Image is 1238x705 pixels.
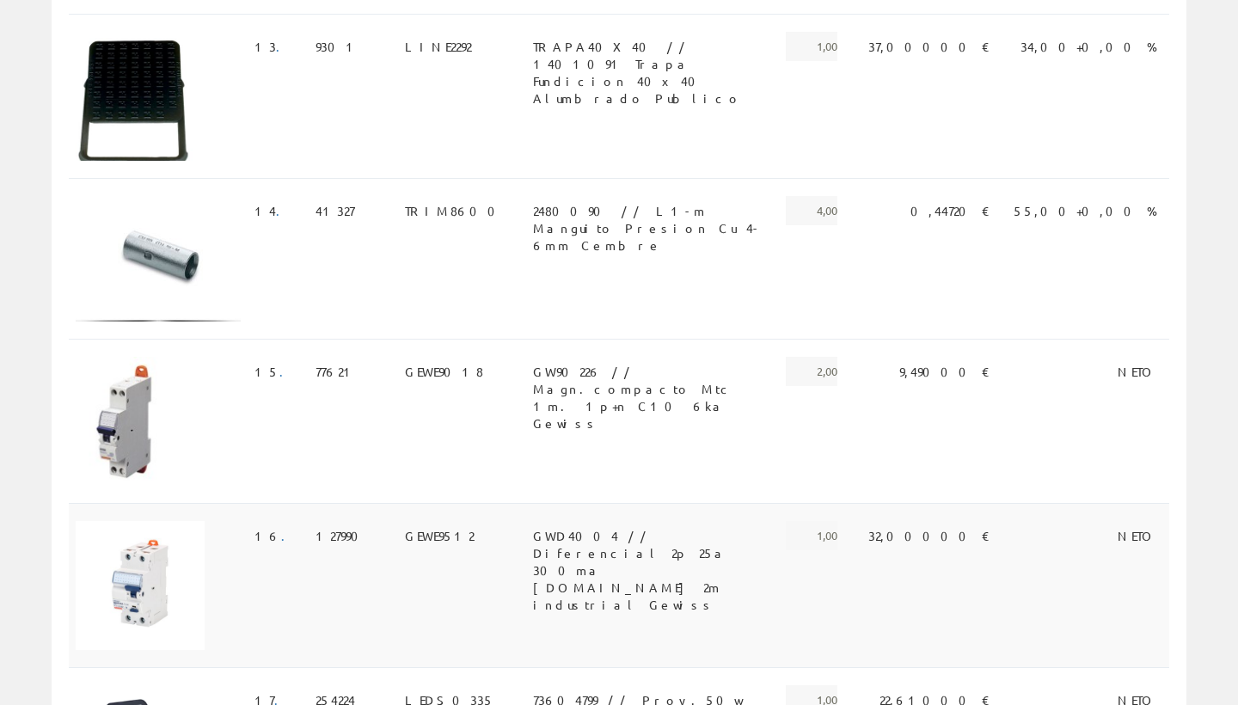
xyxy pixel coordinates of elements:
[786,357,837,386] span: 2,00
[868,521,990,550] span: 32,00000 €
[316,357,358,386] span: 77621
[316,32,360,61] span: 9301
[1118,357,1157,386] span: NETO
[281,528,296,543] a: .
[533,521,764,550] span: GWD4004 // Diferencial 2p 25a 300ma [DOMAIN_NAME] 2m industrial Gewiss
[279,364,294,379] a: .
[254,196,291,225] span: 14
[76,357,179,486] img: Foto artículo (120.39473684211x150)
[786,196,837,225] span: 4,00
[254,32,291,61] span: 13
[316,521,369,550] span: 127990
[786,32,837,61] span: 1,00
[254,521,296,550] span: 16
[910,196,990,225] span: 0,44720 €
[405,357,483,386] span: GEWE9018
[276,203,291,218] a: .
[1020,32,1157,61] span: 34,00+0,00 %
[533,196,764,225] span: 2480090 // L1-m Manguito Presion Cu 4-6mm Cembre
[405,521,474,550] span: GEWE9512
[1014,196,1157,225] span: 55,00+0,00 %
[405,196,506,225] span: TRIM8600
[868,32,990,61] span: 37,00000 €
[533,357,764,386] span: GW90226 // Magn.compacto Mtc 1m. 1p+n C10 6ka Gewiss
[76,521,205,650] img: Foto artículo (150x150)
[899,357,990,386] span: 9,49000 €
[76,196,241,322] img: Foto artículo (192x145.73493975904)
[405,32,471,61] span: LINE2292
[786,521,837,550] span: 1,00
[1118,521,1157,550] span: NETO
[316,196,354,225] span: 41327
[533,32,764,61] span: TRAPA40X40 // 1401091 Trapa Fundicion 40x40 Alumbrado Publico
[254,357,294,386] span: 15
[76,32,194,161] img: Foto artículo (138.17034700315x150)
[276,39,291,54] a: .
